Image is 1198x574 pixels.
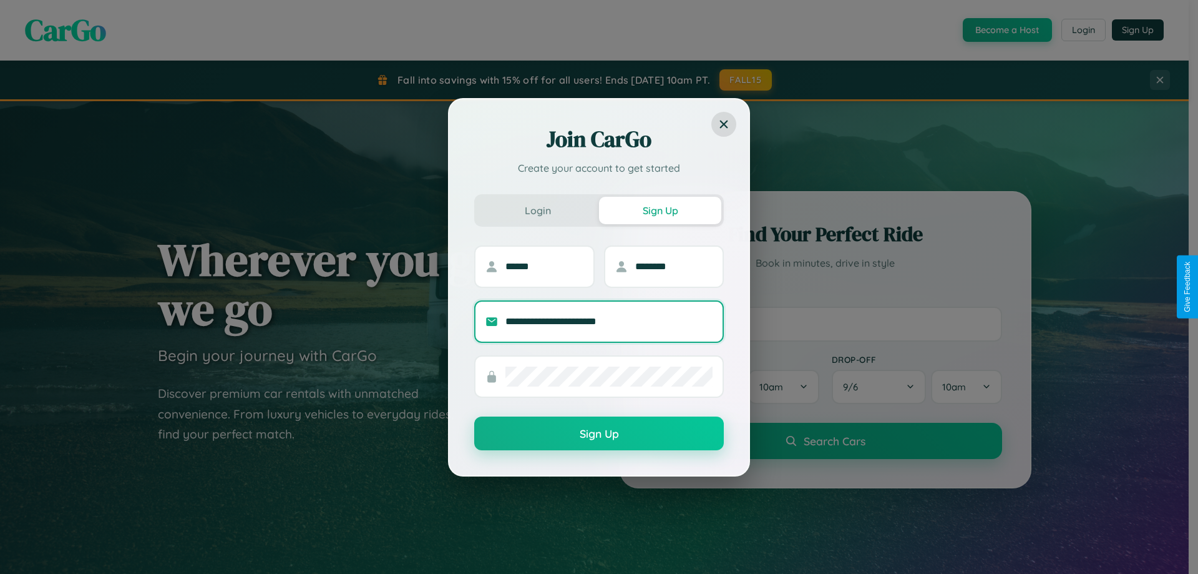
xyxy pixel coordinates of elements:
div: Give Feedback [1183,262,1192,312]
button: Sign Up [599,197,721,224]
button: Login [477,197,599,224]
h2: Join CarGo [474,124,724,154]
button: Sign Up [474,417,724,450]
p: Create your account to get started [474,161,724,176]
